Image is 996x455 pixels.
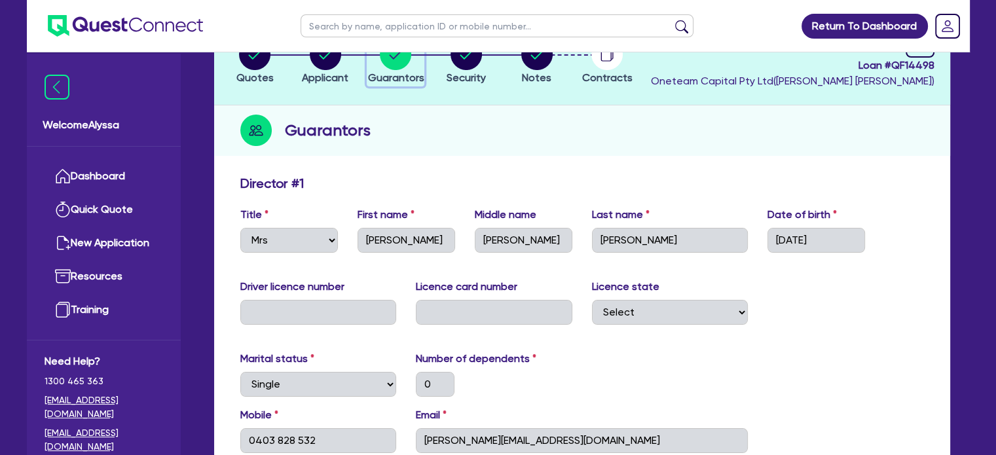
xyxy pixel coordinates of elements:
[45,75,69,100] img: icon-menu-close
[767,207,837,223] label: Date of birth
[48,15,203,37] img: quest-connect-logo-blue
[240,351,314,367] label: Marital status
[45,426,163,454] a: [EMAIL_ADDRESS][DOMAIN_NAME]
[45,193,163,227] a: Quick Quote
[802,14,928,39] a: Return To Dashboard
[55,202,71,217] img: quick-quote
[240,175,304,191] h3: Director # 1
[367,71,424,84] span: Guarantors
[55,268,71,284] img: resources
[651,58,934,73] span: Loan # QF14498
[931,9,965,43] a: Dropdown toggle
[236,71,274,84] span: Quotes
[446,38,487,86] button: Security
[236,38,274,86] button: Quotes
[240,115,272,146] img: step-icon
[767,228,865,253] input: DD / MM / YYYY
[55,302,71,318] img: training
[55,235,71,251] img: new-application
[522,71,551,84] span: Notes
[592,207,650,223] label: Last name
[521,38,553,86] button: Notes
[416,351,536,367] label: Number of dependents
[45,293,163,327] a: Training
[285,118,371,142] h2: Guarantors
[651,75,934,87] span: Oneteam Capital Pty Ltd ( [PERSON_NAME] [PERSON_NAME] )
[416,279,517,295] label: Licence card number
[447,71,486,84] span: Security
[358,207,415,223] label: First name
[240,207,268,223] label: Title
[592,279,659,295] label: Licence state
[301,14,693,37] input: Search by name, application ID or mobile number...
[582,71,633,84] span: Contracts
[45,374,163,388] span: 1300 465 363
[475,207,536,223] label: Middle name
[43,117,165,133] span: Welcome Alyssa
[45,227,163,260] a: New Application
[302,71,348,84] span: Applicant
[45,160,163,193] a: Dashboard
[45,393,163,421] a: [EMAIL_ADDRESS][DOMAIN_NAME]
[367,38,424,86] button: Guarantors
[301,38,349,86] button: Applicant
[45,260,163,293] a: Resources
[581,38,633,86] button: Contracts
[240,407,278,423] label: Mobile
[416,407,447,423] label: Email
[45,354,163,369] span: Need Help?
[240,279,344,295] label: Driver licence number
